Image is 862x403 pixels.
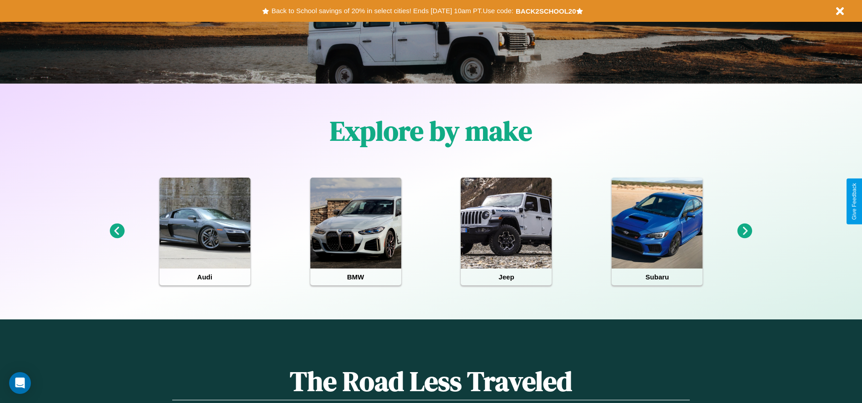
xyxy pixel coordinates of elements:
h4: Jeep [461,269,552,285]
h4: BMW [310,269,401,285]
b: BACK2SCHOOL20 [516,7,576,15]
button: Back to School savings of 20% in select cities! Ends [DATE] 10am PT.Use code: [269,5,515,17]
h1: The Road Less Traveled [172,363,689,400]
h4: Audi [159,269,250,285]
div: Give Feedback [851,183,857,220]
h1: Explore by make [330,112,532,149]
h4: Subaru [612,269,703,285]
div: Open Intercom Messenger [9,372,31,394]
